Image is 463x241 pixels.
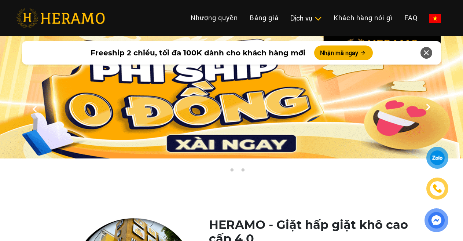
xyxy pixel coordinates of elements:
[16,8,105,28] img: heramo-logo.png
[427,179,447,198] a: phone-icon
[314,15,322,22] img: subToggleIcon
[398,10,423,26] a: FAQ
[185,10,244,26] a: Nhượng quyền
[429,14,441,23] img: vn-flag.png
[433,185,442,193] img: phone-icon
[328,10,398,26] a: Khách hàng nói gì
[91,47,305,58] span: Freeship 2 chiều, tối đa 100K dành cho khách hàng mới
[314,45,373,60] button: Nhận mã ngay
[239,168,246,175] button: 3
[228,168,235,175] button: 2
[217,168,224,175] button: 1
[290,13,322,23] div: Dịch vụ
[244,10,284,26] a: Bảng giá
